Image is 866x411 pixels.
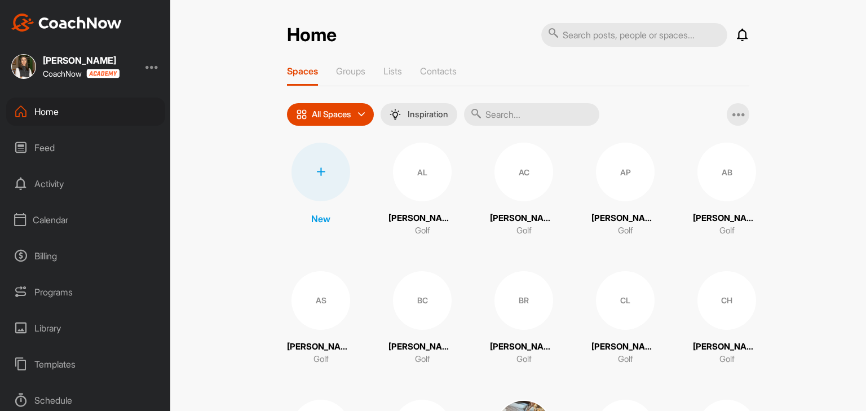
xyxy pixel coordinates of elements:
[693,143,761,237] a: AB[PERSON_NAME]Golf
[541,23,727,47] input: Search posts, people or spaces...
[415,353,430,366] p: Golf
[296,109,307,120] img: icon
[719,353,735,366] p: Golf
[490,212,558,225] p: [PERSON_NAME]
[420,65,457,77] p: Contacts
[719,224,735,237] p: Golf
[693,212,761,225] p: [PERSON_NAME]
[11,54,36,79] img: square_318c742b3522fe015918cc0bd9a1d0e8.jpg
[494,143,553,201] div: AC
[311,212,330,226] p: New
[336,65,365,77] p: Groups
[390,109,401,120] img: menuIcon
[6,314,165,342] div: Library
[11,14,122,32] img: CoachNow
[313,353,329,366] p: Golf
[591,271,659,366] a: CL[PERSON_NAME]Golf
[697,271,756,330] div: CH
[6,134,165,162] div: Feed
[6,278,165,306] div: Programs
[6,350,165,378] div: Templates
[312,110,351,119] p: All Spaces
[490,271,558,366] a: BR[PERSON_NAME]Golf
[464,103,599,126] input: Search...
[516,224,532,237] p: Golf
[618,353,633,366] p: Golf
[591,341,659,353] p: [PERSON_NAME]
[393,271,452,330] div: BC
[287,271,355,366] a: AS[PERSON_NAME]Golf
[516,353,532,366] p: Golf
[43,56,120,65] div: [PERSON_NAME]
[383,65,402,77] p: Lists
[287,24,337,46] h2: Home
[291,271,350,330] div: AS
[388,143,456,237] a: AL[PERSON_NAME]Golf
[86,69,120,78] img: CoachNow acadmey
[596,143,655,201] div: AP
[494,271,553,330] div: BR
[618,224,633,237] p: Golf
[490,341,558,353] p: [PERSON_NAME]
[287,341,355,353] p: [PERSON_NAME]
[693,341,761,353] p: [PERSON_NAME]
[6,206,165,234] div: Calendar
[591,212,659,225] p: [PERSON_NAME]
[6,98,165,126] div: Home
[697,143,756,201] div: AB
[693,271,761,366] a: CH[PERSON_NAME]Golf
[287,65,318,77] p: Spaces
[490,143,558,237] a: AC[PERSON_NAME]Golf
[388,212,456,225] p: [PERSON_NAME]
[591,143,659,237] a: AP[PERSON_NAME]Golf
[6,170,165,198] div: Activity
[388,341,456,353] p: [PERSON_NAME]
[415,224,430,237] p: Golf
[6,242,165,270] div: Billing
[596,271,655,330] div: CL
[388,271,456,366] a: BC[PERSON_NAME]Golf
[43,69,120,78] div: CoachNow
[393,143,452,201] div: AL
[408,110,448,119] p: Inspiration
